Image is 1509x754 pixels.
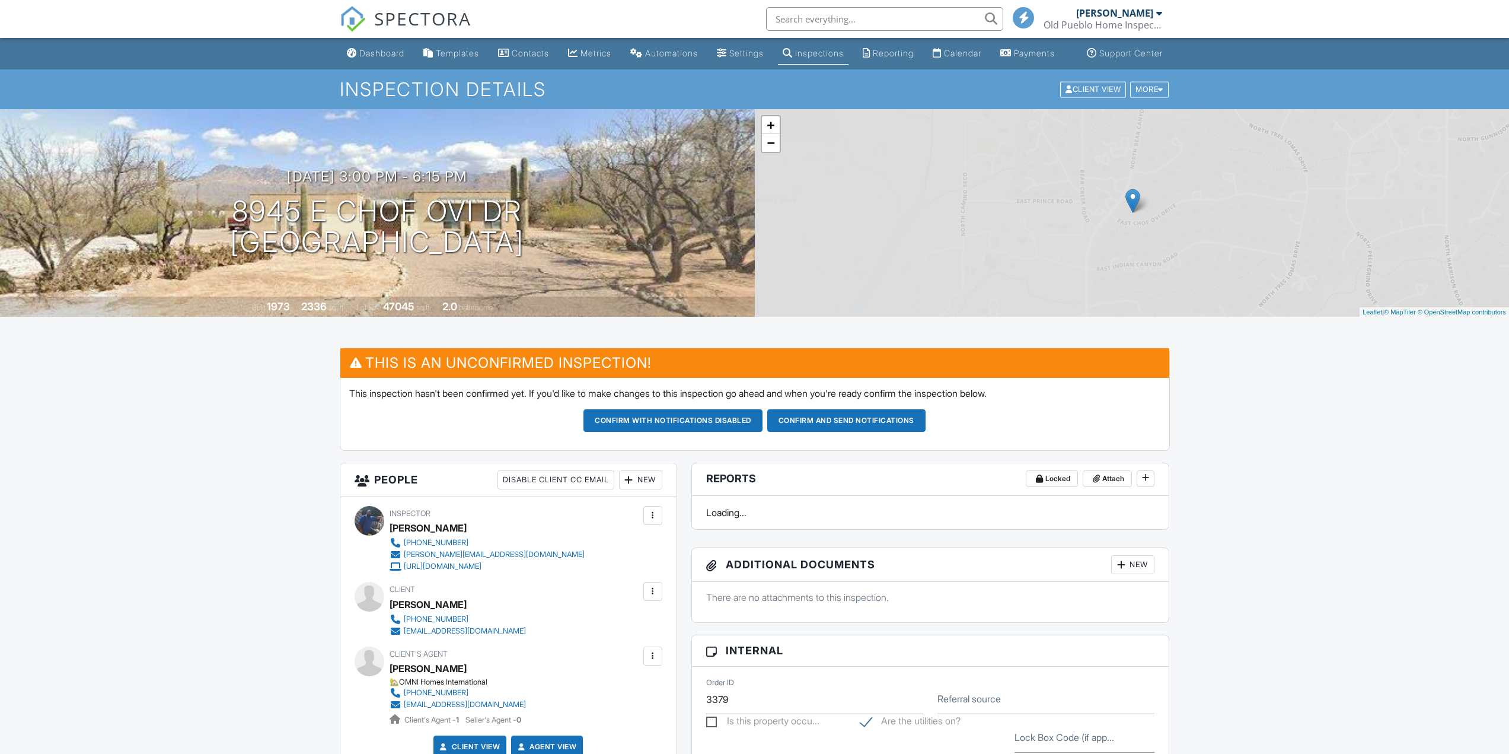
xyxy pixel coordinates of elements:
[1082,43,1167,65] a: Support Center
[766,7,1003,31] input: Search everything...
[459,303,493,312] span: bathrooms
[328,303,345,312] span: sq. ft.
[873,48,914,58] div: Reporting
[456,715,459,724] strong: 1
[419,43,484,65] a: Templates
[706,677,734,688] label: Order ID
[515,741,576,753] a: Agent View
[436,48,479,58] div: Templates
[359,48,404,58] div: Dashboard
[404,688,468,698] div: [PHONE_NUMBER]
[1384,308,1416,316] a: © MapTiler
[1014,48,1055,58] div: Payments
[404,715,461,724] span: Client's Agent -
[374,6,471,31] span: SPECTORA
[416,303,431,312] span: sq.ft.
[390,650,448,658] span: Client's Agent
[1418,308,1506,316] a: © OpenStreetMap contributors
[230,196,524,259] h1: 8945 E Chof Ovi Dr [GEOGRAPHIC_DATA]
[465,715,521,724] span: Seller's Agent -
[390,660,467,677] a: [PERSON_NAME]
[1014,731,1114,744] label: Lock Box Code (if applicable)
[860,715,961,730] label: Are the utilities on?
[1076,7,1153,19] div: [PERSON_NAME]
[767,409,926,432] button: Confirm and send notifications
[619,470,662,489] div: New
[563,43,616,65] a: Metrics
[404,538,468,548] div: [PHONE_NUMBER]
[1130,81,1169,97] div: More
[712,43,768,65] a: Settings
[390,519,467,537] div: [PERSON_NAME]
[762,134,780,152] a: Zoom out
[996,43,1060,65] a: Payments
[342,43,409,65] a: Dashboard
[390,596,467,613] div: [PERSON_NAME]
[645,48,698,58] div: Automations
[778,43,848,65] a: Inspections
[404,615,468,624] div: [PHONE_NUMBER]
[516,715,521,724] strong: 0
[1111,555,1154,574] div: New
[390,677,535,687] div: 🏡OMNI Homes International
[390,625,526,637] a: [EMAIL_ADDRESS][DOMAIN_NAME]
[580,48,611,58] div: Metrics
[383,300,414,313] div: 47045
[706,715,819,730] label: Is this property occupied?
[340,6,366,32] img: The Best Home Inspection Software - Spectora
[390,509,430,518] span: Inspector
[438,741,500,753] a: Client View
[1044,19,1162,31] div: Old Pueblo Home Inspection
[267,300,290,313] div: 1973
[1060,81,1126,97] div: Client View
[497,470,614,489] div: Disable Client CC Email
[404,562,481,571] div: [URL][DOMAIN_NAME]
[626,43,703,65] a: Automations (Basic)
[944,48,981,58] div: Calendar
[404,626,526,636] div: [EMAIL_ADDRESS][DOMAIN_NAME]
[692,635,1169,666] h3: Internal
[390,613,526,625] a: [PHONE_NUMBER]
[301,300,327,313] div: 2336
[583,409,763,432] button: Confirm with notifications disabled
[729,48,764,58] div: Settings
[390,585,415,594] span: Client
[762,116,780,134] a: Zoom in
[493,43,554,65] a: Contacts
[390,687,526,699] a: [PHONE_NUMBER]
[1014,724,1154,753] input: Lock Box Code (if applicable)
[356,303,381,312] span: Lot Size
[404,550,585,559] div: [PERSON_NAME][EMAIL_ADDRESS][DOMAIN_NAME]
[390,537,585,549] a: [PHONE_NUMBER]
[349,387,1160,400] p: This inspection hasn't been confirmed yet. If you'd like to make changes to this inspection go ah...
[404,700,526,710] div: [EMAIL_ADDRESS][DOMAIN_NAME]
[1363,308,1382,316] a: Leaflet
[937,692,1001,705] label: Referral source
[340,16,471,41] a: SPECTORA
[390,549,585,561] a: [PERSON_NAME][EMAIL_ADDRESS][DOMAIN_NAME]
[706,591,1155,604] p: There are no attachments to this inspection.
[692,548,1169,582] h3: Additional Documents
[795,48,844,58] div: Inspections
[340,348,1169,377] h3: This is an Unconfirmed Inspection!
[442,300,457,313] div: 2.0
[1099,48,1163,58] div: Support Center
[340,79,1170,100] h1: Inspection Details
[390,699,526,711] a: [EMAIL_ADDRESS][DOMAIN_NAME]
[287,168,467,184] h3: [DATE] 3:00 pm - 6:15 pm
[390,561,585,572] a: [URL][DOMAIN_NAME]
[858,43,918,65] a: Reporting
[1059,84,1129,93] a: Client View
[928,43,986,65] a: Calendar
[340,463,677,497] h3: People
[1360,307,1509,317] div: |
[252,303,265,312] span: Built
[512,48,549,58] div: Contacts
